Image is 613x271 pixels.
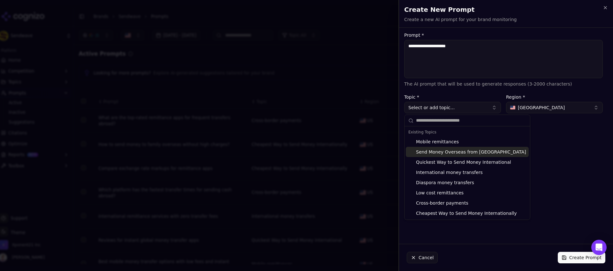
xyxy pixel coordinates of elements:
button: Create Prompt [558,252,605,263]
button: Select or add topic... [404,102,501,113]
div: Mobile remittances [406,137,529,147]
div: Suggestions [405,126,530,220]
div: Cross-border payments [406,198,529,208]
h2: Create New Prompt [404,5,608,14]
button: Cancel [407,252,438,263]
div: Diaspora money transfers [406,177,529,188]
div: International money transfers [406,167,529,177]
div: Existing Topics [406,128,529,137]
p: The AI prompt that will be used to generate responses (3-2000 characters) [404,81,603,87]
span: [GEOGRAPHIC_DATA] [518,104,565,111]
div: Low cost remittances [406,188,529,198]
label: Prompt * [404,33,603,37]
div: Cheapest Way to Send Money Internationally [406,208,529,218]
label: Region * [506,95,603,99]
p: Create a new AI prompt for your brand monitoring [404,16,517,23]
div: Send Money Overseas from [GEOGRAPHIC_DATA] [406,147,529,157]
label: Topic * [404,95,501,99]
div: Quickest Way to Send Money International [406,157,529,167]
img: United States [510,106,515,109]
